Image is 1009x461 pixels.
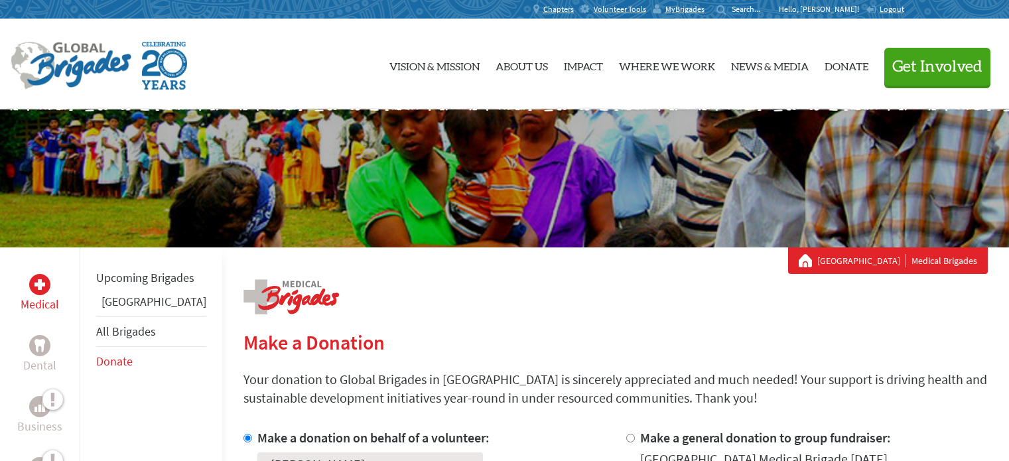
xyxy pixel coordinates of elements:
[96,270,194,285] a: Upcoming Brigades
[96,324,156,339] a: All Brigades
[564,30,603,99] a: Impact
[884,48,990,86] button: Get Involved
[23,356,56,375] p: Dental
[101,294,206,309] a: [GEOGRAPHIC_DATA]
[594,4,646,15] span: Volunteer Tools
[732,4,770,14] input: Search...
[543,4,574,15] span: Chapters
[619,30,715,99] a: Where We Work
[243,279,339,314] img: logo-medical.png
[817,254,906,267] a: [GEOGRAPHIC_DATA]
[34,401,45,412] img: Business
[23,335,56,375] a: DentalDental
[96,316,206,347] li: All Brigades
[17,396,62,436] a: BusinessBusiness
[34,339,45,352] img: Dental
[799,254,977,267] div: Medical Brigades
[17,417,62,436] p: Business
[21,295,59,314] p: Medical
[21,274,59,314] a: MedicalMedical
[96,293,206,316] li: Greece
[892,59,982,75] span: Get Involved
[779,4,866,15] p: Hello, [PERSON_NAME]!
[731,30,809,99] a: News & Media
[825,30,868,99] a: Donate
[29,274,50,295] div: Medical
[866,4,904,15] a: Logout
[665,4,705,15] span: MyBrigades
[640,429,891,446] label: Make a general donation to group fundraiser:
[243,330,988,354] h2: Make a Donation
[243,370,988,407] p: Your donation to Global Brigades in [GEOGRAPHIC_DATA] is sincerely appreciated and much needed! Y...
[11,42,131,90] img: Global Brigades Logo
[96,263,206,293] li: Upcoming Brigades
[257,429,490,446] label: Make a donation on behalf of a volunteer:
[96,347,206,376] li: Donate
[34,279,45,290] img: Medical
[880,4,904,14] span: Logout
[96,354,133,369] a: Donate
[142,42,187,90] img: Global Brigades Celebrating 20 Years
[29,396,50,417] div: Business
[389,30,480,99] a: Vision & Mission
[29,335,50,356] div: Dental
[496,30,548,99] a: About Us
